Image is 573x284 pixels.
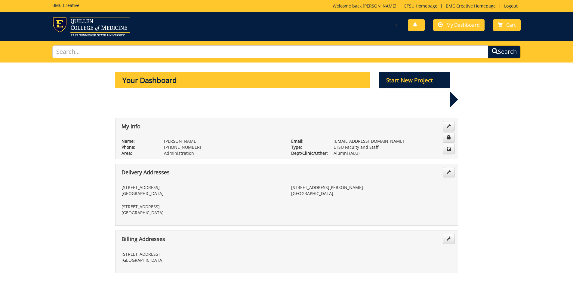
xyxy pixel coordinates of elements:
a: Logout [501,3,521,9]
p: [PHONE_NUMBER] [164,144,282,150]
a: ETSU Homepage [401,3,440,9]
a: Edit Addresses [443,234,455,244]
p: [GEOGRAPHIC_DATA] [122,257,282,263]
button: Search [488,45,521,58]
p: [GEOGRAPHIC_DATA] [122,191,282,197]
p: Email: [291,138,325,144]
p: Welcome back, ! | | | [333,3,521,9]
p: Phone: [122,144,155,150]
p: [GEOGRAPHIC_DATA] [291,191,452,197]
span: Cart [506,22,516,28]
h4: Delivery Addresses [122,169,437,177]
a: Change Communication Preferences [443,144,455,154]
p: [EMAIL_ADDRESS][DOMAIN_NAME] [334,138,452,144]
p: Administration [164,150,282,156]
a: Start New Project [379,78,450,84]
img: ETSU logo [52,17,130,36]
input: Search... [52,45,488,58]
p: [GEOGRAPHIC_DATA] [122,210,282,216]
h4: My Info [122,124,437,131]
span: My Dashboard [446,22,480,28]
p: [PERSON_NAME] [164,138,282,144]
p: Dept/Clinic/Other: [291,150,325,156]
a: Edit Info [443,121,455,131]
p: ETSU Faculty and Staff [334,144,452,150]
a: Cart [493,19,521,31]
h5: BMC Creative [52,3,79,8]
p: [STREET_ADDRESS] [122,185,282,191]
h4: Billing Addresses [122,236,437,244]
a: [PERSON_NAME] [363,3,396,9]
p: [STREET_ADDRESS] [122,204,282,210]
p: Alumni (ALU) [334,150,452,156]
a: Change Password [443,133,455,143]
a: My Dashboard [433,19,485,31]
p: Area: [122,150,155,156]
p: Type: [291,144,325,150]
p: [STREET_ADDRESS] [122,251,282,257]
a: Edit Addresses [443,167,455,177]
p: Your Dashboard [115,72,370,88]
p: [STREET_ADDRESS][PERSON_NAME] [291,185,452,191]
p: Start New Project [379,72,450,88]
a: BMC Creative Homepage [443,3,499,9]
p: Name: [122,138,155,144]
